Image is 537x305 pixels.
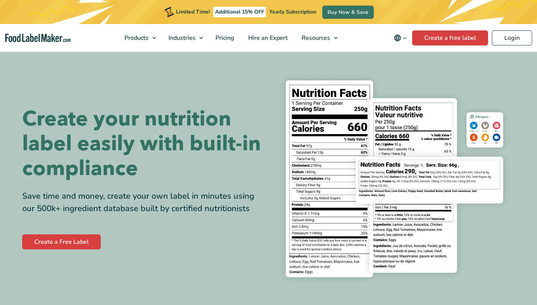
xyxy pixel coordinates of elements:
[322,6,374,19] a: Buy Now & Save
[22,107,263,181] h1: Create your nutrition label easily with built-in compliance
[241,24,293,52] a: Hire an Expert
[209,24,240,52] a: Pricing
[213,7,266,17] span: Additional 15% OFF
[269,8,316,15] span: Yearly Subscription
[299,34,331,42] span: Resources
[176,8,210,15] span: Limited Time!
[122,34,149,42] span: Products
[295,24,341,52] a: Resources
[22,234,101,249] a: Create a Free Label
[162,24,207,52] a: Industries
[412,30,488,45] a: Create a free label
[118,24,160,52] a: Products
[213,34,235,42] span: Pricing
[5,34,71,42] a: Food Label Maker homepage
[22,190,263,215] div: Save time and money, create your own label in minutes using our 500k+ ingredient database built b...
[388,30,412,45] button: Change language
[166,34,196,42] span: Industries
[246,34,288,42] span: Hire an Expert
[492,30,532,45] a: Login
